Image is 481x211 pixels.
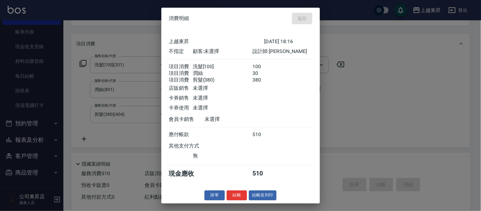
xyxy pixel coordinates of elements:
[169,15,189,22] span: 消費明細
[252,70,276,77] div: 30
[169,169,205,178] div: 現金應收
[169,143,217,149] div: 其他支付方式
[169,85,193,92] div: 店販銷售
[252,63,276,70] div: 100
[193,105,252,111] div: 未選擇
[193,85,252,92] div: 未選擇
[205,190,225,200] button: 掛單
[252,77,276,83] div: 380
[169,116,205,123] div: 會員卡銷售
[193,95,252,102] div: 未選擇
[169,95,193,102] div: 卡券銷售
[252,48,312,55] div: 設計師: [PERSON_NAME]
[264,38,312,45] div: [DATE] 18:16
[169,131,193,138] div: 應付帳款
[249,190,276,200] button: 結帳並列印
[227,190,247,200] button: 結帳
[193,77,252,83] div: 剪髮(380)
[205,116,264,123] div: 未選擇
[169,77,193,83] div: 項目消費
[169,70,193,77] div: 項目消費
[252,169,276,178] div: 510
[169,48,193,55] div: 不指定
[193,153,252,159] div: 無
[169,63,193,70] div: 項目消費
[252,131,276,138] div: 510
[193,48,252,55] div: 顧客: 未選擇
[193,70,252,77] div: 潤絲
[169,38,264,45] div: 上越東昇
[169,105,193,111] div: 卡券使用
[193,63,252,70] div: 洗髮[100]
